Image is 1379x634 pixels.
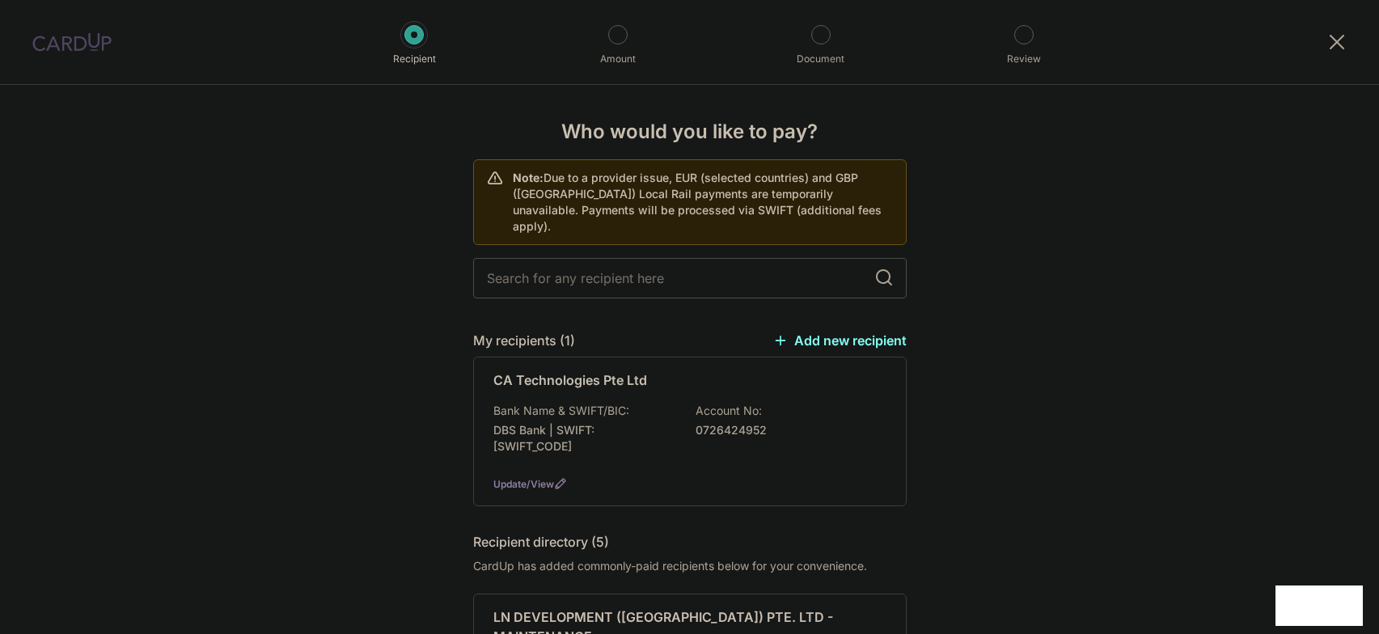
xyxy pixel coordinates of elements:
[493,403,629,419] p: Bank Name & SWIFT/BIC:
[473,331,575,350] h5: My recipients (1)
[473,117,907,146] h4: Who would you like to pay?
[696,422,877,438] p: 0726424952
[964,51,1084,67] p: Review
[32,32,112,52] img: CardUp
[773,332,907,349] a: Add new recipient
[473,258,907,298] input: Search for any recipient here
[1275,585,1363,626] iframe: Opens a widget where you can find more information
[473,558,907,574] div: CardUp has added commonly-paid recipients below for your convenience.
[473,532,609,552] h5: Recipient directory (5)
[354,51,474,67] p: Recipient
[513,171,544,184] strong: Note:
[493,422,675,454] p: DBS Bank | SWIFT: [SWIFT_CODE]
[493,478,554,490] a: Update/View
[513,170,893,235] p: Due to a provider issue, EUR (selected countries) and GBP ([GEOGRAPHIC_DATA]) Local Rail payments...
[761,51,881,67] p: Document
[493,370,647,390] p: CA Technologies Pte Ltd
[696,403,762,419] p: Account No:
[558,51,678,67] p: Amount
